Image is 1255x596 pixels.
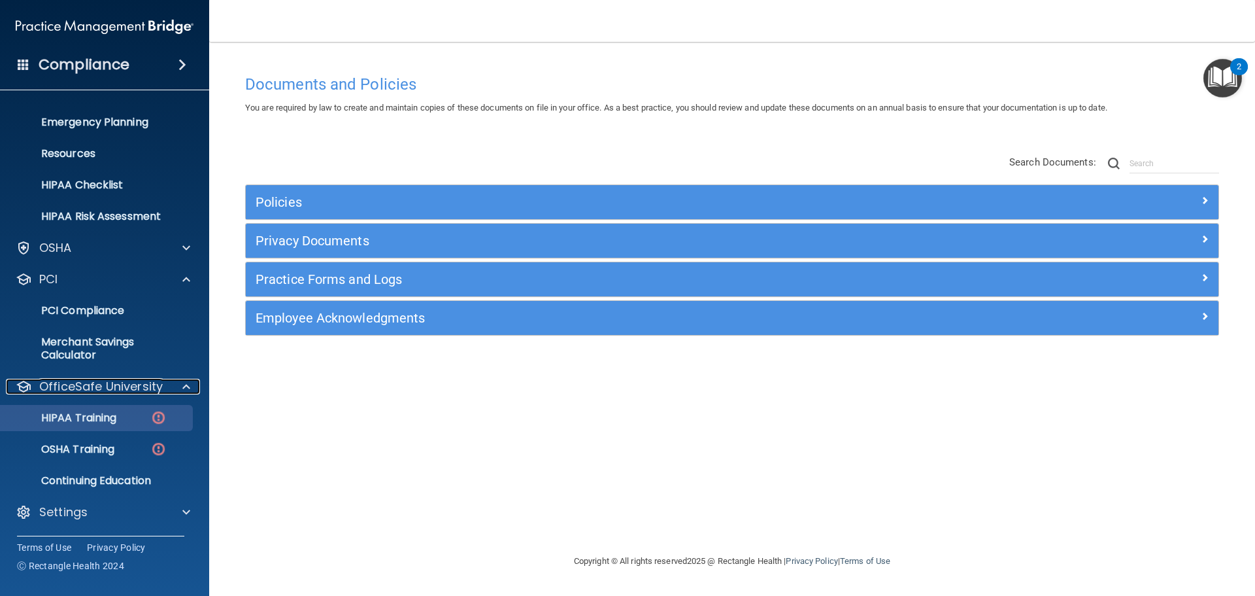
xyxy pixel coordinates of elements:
[256,272,965,287] h5: Practice Forms and Logs
[840,556,890,566] a: Terms of Use
[8,210,187,223] p: HIPAA Risk Assessment
[256,192,1209,213] a: Policies
[16,379,190,394] a: OfficeSafe University
[256,307,1209,328] a: Employee Acknowledgments
[494,540,971,582] div: Copyright © All rights reserved 2025 @ Rectangle Health | |
[8,474,187,487] p: Continuing Education
[16,272,190,287] a: PCI
[8,336,187,362] p: Merchant Savings Calculator
[8,412,116,425] p: HIPAA Training
[150,410,167,426] img: danger-circle.6113f641.png
[1203,59,1242,97] button: Open Resource Center, 2 new notifications
[245,76,1219,93] h4: Documents and Policies
[16,14,193,40] img: PMB logo
[256,195,965,209] h5: Policies
[1237,67,1241,84] div: 2
[1129,154,1219,173] input: Search
[1108,158,1120,169] img: ic-search.3b580494.png
[8,147,187,160] p: Resources
[39,272,58,287] p: PCI
[8,304,187,317] p: PCI Compliance
[39,240,72,256] p: OSHA
[8,179,187,192] p: HIPAA Checklist
[17,541,71,554] a: Terms of Use
[150,441,167,457] img: danger-circle.6113f641.png
[39,56,129,74] h4: Compliance
[8,443,114,456] p: OSHA Training
[87,541,146,554] a: Privacy Policy
[1009,156,1096,168] span: Search Documents:
[16,504,190,520] a: Settings
[256,269,1209,290] a: Practice Forms and Logs
[245,103,1107,113] span: You are required by law to create and maintain copies of these documents on file in your office. ...
[16,240,190,256] a: OSHA
[256,234,965,248] h5: Privacy Documents
[39,379,163,394] p: OfficeSafe University
[786,556,837,566] a: Privacy Policy
[256,230,1209,251] a: Privacy Documents
[17,559,124,572] span: Ⓒ Rectangle Health 2024
[39,504,88,520] p: Settings
[8,116,187,129] p: Emergency Planning
[8,84,187,97] p: Business Associates
[256,311,965,325] h5: Employee Acknowledgments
